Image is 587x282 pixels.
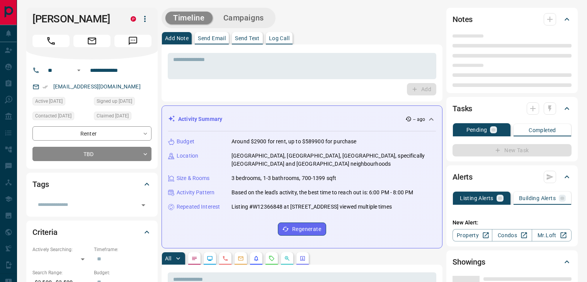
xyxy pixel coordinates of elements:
a: Mr.Loft [532,229,572,241]
a: [EMAIL_ADDRESS][DOMAIN_NAME] [53,83,141,90]
button: Open [138,200,149,211]
svg: Calls [222,255,228,262]
div: Mon Sep 15 2025 [32,112,90,122]
p: Actively Searching: [32,246,90,253]
div: Alerts [453,168,572,186]
div: Tags [32,175,151,194]
div: Renter [32,126,151,141]
div: Tasks [453,99,572,118]
p: Send Text [235,36,260,41]
div: Notes [453,10,572,29]
button: Regenerate [278,223,326,236]
p: Timeframe: [94,246,151,253]
span: Message [114,35,151,47]
p: [GEOGRAPHIC_DATA], [GEOGRAPHIC_DATA], [GEOGRAPHIC_DATA], specifically [GEOGRAPHIC_DATA] and [GEOG... [231,152,436,168]
div: Criteria [32,223,151,241]
p: Repeated Interest [177,203,220,211]
p: Search Range: [32,269,90,276]
div: TBD [32,147,151,161]
p: Around $2900 for rent, up to $589900 for purchase [231,138,356,146]
div: Sun Sep 14 2025 [32,97,90,108]
h1: [PERSON_NAME] [32,13,119,25]
button: Open [74,66,83,75]
span: Contacted [DATE] [35,112,71,120]
p: Listing Alerts [460,195,493,201]
div: Activity Summary-- ago [168,112,436,126]
button: Campaigns [216,12,272,24]
p: Completed [529,127,556,133]
span: Signed up [DATE] [97,97,132,105]
svg: Listing Alerts [253,255,259,262]
p: Send Email [198,36,226,41]
svg: Requests [269,255,275,262]
span: Claimed [DATE] [97,112,129,120]
svg: Opportunities [284,255,290,262]
p: Budget [177,138,194,146]
span: Email [73,35,111,47]
h2: Tags [32,178,49,190]
div: Showings [453,253,572,271]
a: Property [453,229,492,241]
a: Condos [492,229,532,241]
p: Listing #W12366848 at [STREET_ADDRESS] viewed multiple times [231,203,392,211]
p: Pending [466,127,487,133]
div: property.ca [131,16,136,22]
svg: Emails [238,255,244,262]
p: Location [177,152,198,160]
p: Based on the lead's activity, the best time to reach out is: 6:00 PM - 8:00 PM [231,189,413,197]
svg: Email Verified [43,84,48,90]
p: Budget: [94,269,151,276]
p: Building Alerts [519,195,556,201]
p: Size & Rooms [177,174,210,182]
p: New Alert: [453,219,572,227]
p: Activity Pattern [177,189,214,197]
p: All [165,256,171,261]
svg: Agent Actions [299,255,306,262]
h2: Showings [453,256,485,268]
p: 3 bedrooms, 1-3 bathrooms, 700-1399 sqft [231,174,336,182]
svg: Lead Browsing Activity [207,255,213,262]
p: Add Note [165,36,189,41]
span: Call [32,35,70,47]
h2: Notes [453,13,473,25]
p: Log Call [269,36,289,41]
h2: Criteria [32,226,58,238]
p: Activity Summary [178,115,222,123]
button: Timeline [165,12,213,24]
div: Sun Sep 14 2025 [94,112,151,122]
p: -- ago [413,116,425,123]
h2: Alerts [453,171,473,183]
span: Active [DATE] [35,97,63,105]
div: Sun Sep 14 2025 [94,97,151,108]
svg: Notes [191,255,197,262]
h2: Tasks [453,102,472,115]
